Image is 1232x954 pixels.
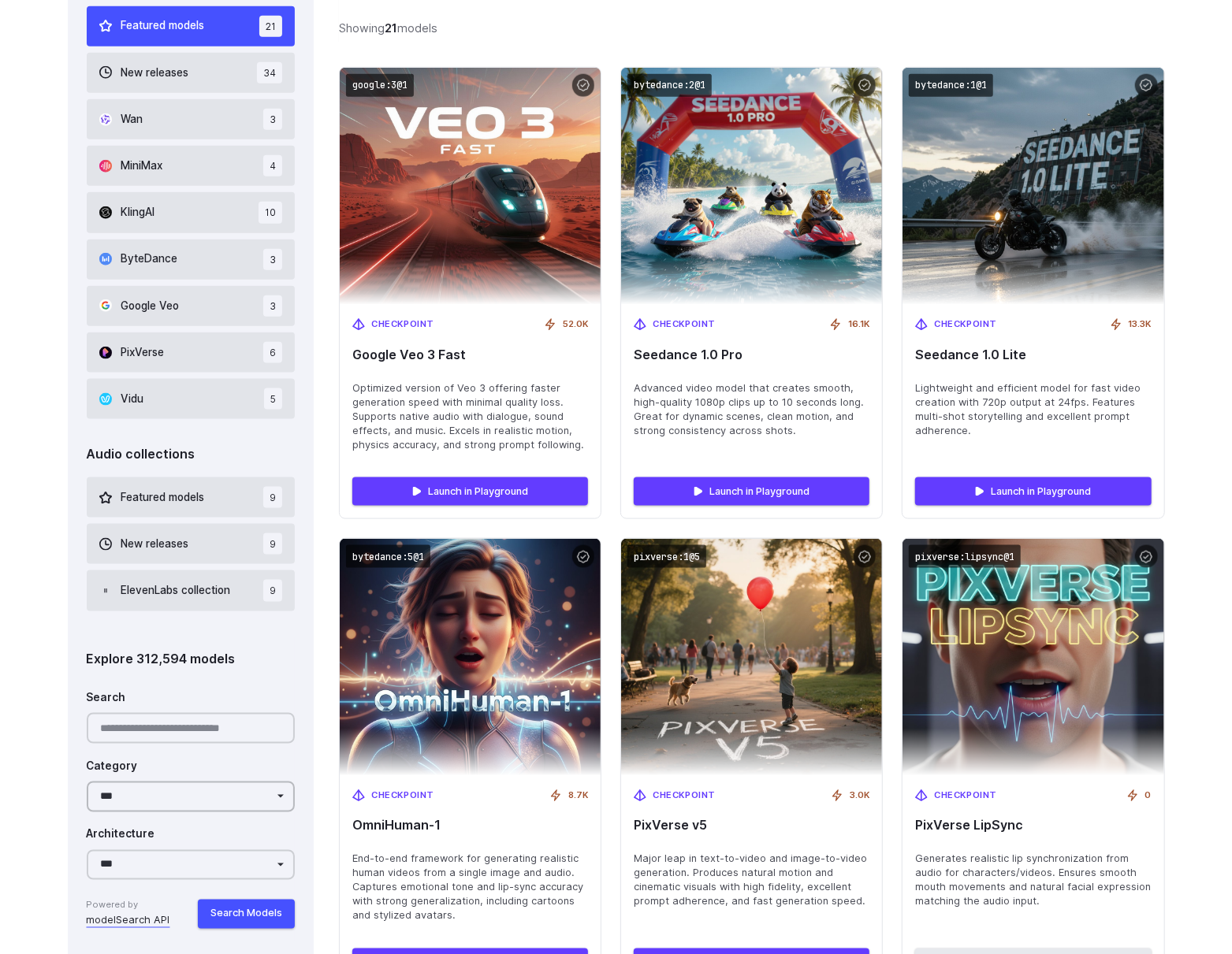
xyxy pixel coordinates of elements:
code: bytedance:5@1 [346,545,430,568]
span: Featured models [121,17,205,35]
span: Checkpoint [653,317,716,332]
span: 3.0K [850,789,869,803]
button: Featured models 9 [87,477,296,518]
span: Google Veo [121,298,180,315]
span: Seedance 1.0 Pro [634,347,869,362]
a: Launch in Playground [352,477,588,506]
span: Generates realistic lip synchronization from audio for characters/videos. Ensures smooth mouth mo... [915,852,1151,909]
code: pixverse:lipsync@1 [909,545,1021,568]
span: 21 [259,16,282,37]
strong: 21 [385,21,397,35]
span: 34 [257,62,282,84]
span: PixVerse LipSync [915,819,1151,833]
button: New releases 9 [87,524,296,564]
button: MiniMax 4 [87,146,296,186]
span: Optimized version of Veo 3 offering faster generation speed with minimal quality loss. Supports n... [352,381,588,452]
span: Checkpoint [653,789,716,803]
span: 9 [263,487,282,508]
span: PixVerse v5 [634,819,869,833]
span: End-to-end framework for generating realistic human videos from a single image and audio. Capture... [352,852,588,923]
span: Checkpoint [934,317,997,332]
button: Featured models 21 [87,6,296,46]
button: Google Veo 3 [87,286,296,326]
span: Checkpoint [371,317,434,332]
a: Launch in Playground [634,477,869,506]
span: Major leap in text-to-video and image-to-video generation. Produces natural motion and cinematic ... [634,852,869,909]
span: Seedance 1.0 Lite [915,347,1151,362]
span: Featured models [121,489,205,507]
a: Launch in Playground [915,477,1151,506]
button: ByteDance 3 [87,239,296,280]
span: OmniHuman-1 [352,819,588,833]
button: ElevenLabs collection 9 [87,570,296,611]
label: Category [87,758,138,775]
img: PixVerse LipSync [903,539,1163,776]
span: Wan [121,111,143,128]
span: 16.1K [848,317,869,332]
span: Checkpoint [371,789,434,803]
span: Powered by [87,899,170,913]
span: 13.3K [1129,317,1152,332]
img: Seedance 1.0 Pro [621,68,882,305]
img: OmniHuman-1 [340,539,601,776]
button: PixVerse 6 [87,332,296,373]
span: 10 [259,202,282,223]
span: 3 [263,109,282,130]
span: 9 [263,580,282,601]
code: google:3@1 [346,74,414,97]
img: Google Veo 3 Fast [340,68,601,305]
span: 3 [263,295,282,317]
span: New releases [121,65,189,82]
button: Search Models [198,900,295,928]
div: Audio collections [87,444,296,465]
span: 8.7K [568,789,588,803]
span: Lightweight and efficient model for fast video creation with 720p output at 24fps. Features multi... [915,381,1151,438]
select: Architecture [87,850,296,881]
span: 3 [263,249,282,270]
span: 52.0K [563,317,588,332]
span: 4 [263,155,282,176]
span: 0 [1145,789,1152,803]
label: Architecture [87,826,155,844]
img: Seedance 1.0 Lite [903,68,1163,305]
img: PixVerse v5 [621,539,882,776]
select: Category [87,781,296,812]
span: 6 [263,342,282,363]
span: ElevenLabs collection [121,582,231,599]
button: Vidu 5 [87,379,296,419]
span: 9 [263,533,282,555]
span: New releases [121,536,189,553]
span: Vidu [121,391,144,408]
a: modelSearch API [87,913,170,929]
span: MiniMax [121,158,163,175]
span: Advanced video model that creates smooth, high-quality 1080p clips up to 10 seconds long. Great f... [634,381,869,438]
div: Showing models [339,19,437,37]
span: PixVerse [121,344,165,362]
span: Checkpoint [934,789,997,803]
span: ByteDance [121,251,178,268]
span: KlingAI [121,204,155,221]
button: Wan 3 [87,99,296,139]
button: New releases 34 [87,53,296,93]
span: 5 [264,388,282,410]
span: Google Veo 3 Fast [352,347,588,362]
div: Explore 312,594 models [87,649,296,670]
code: pixverse:1@5 [627,545,706,568]
code: bytedance:1@1 [909,74,993,97]
input: Search [87,713,296,744]
code: bytedance:2@1 [627,74,712,97]
label: Search [87,689,126,707]
button: KlingAI 10 [87,192,296,232]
